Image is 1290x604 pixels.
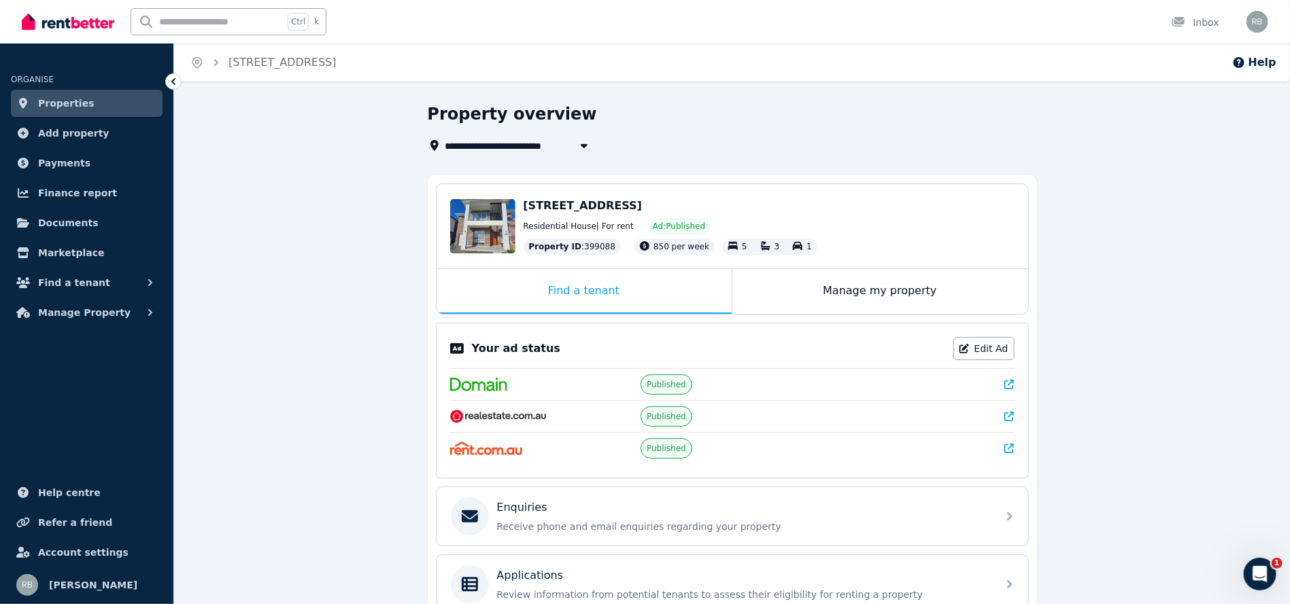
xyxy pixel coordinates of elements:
[647,443,686,454] span: Published
[524,238,622,255] div: : 399088
[38,95,95,111] span: Properties
[38,514,112,531] span: Refer a friend
[11,209,163,236] a: Documents
[38,544,129,561] span: Account settings
[524,221,634,232] span: Residential House | For rent
[11,539,163,566] a: Account settings
[647,379,686,390] span: Published
[16,574,38,596] img: Raj Bala
[953,337,1015,360] a: Edit Ad
[497,588,989,601] p: Review information from potential tenants to assess their eligibility for renting a property
[22,12,114,32] img: RentBetter
[38,155,90,171] span: Payments
[450,378,507,391] img: Domain.com.au
[732,269,1028,314] div: Manage my property
[653,221,705,232] span: Ad: Published
[807,242,812,251] span: 1
[497,499,547,516] p: Enquiries
[38,245,104,261] span: Marketplace
[437,487,1028,546] a: EnquiriesReceive phone and email enquiries regarding your property
[38,304,131,321] span: Manage Property
[11,179,163,207] a: Finance report
[1246,11,1268,33] img: Raj Bala
[11,149,163,177] a: Payments
[450,442,523,455] img: Rent.com.au
[11,299,163,326] button: Manage Property
[524,199,643,212] span: [STREET_ADDRESS]
[1272,558,1283,569] span: 1
[428,103,597,125] h1: Property overview
[1244,558,1276,590] iframe: Intercom live chat
[11,90,163,117] a: Properties
[437,269,732,314] div: Find a tenant
[654,242,709,251] span: 850 per week
[450,410,547,423] img: RealEstate.com.au
[11,75,54,84] span: ORGANISE
[11,120,163,147] a: Add property
[38,185,117,201] span: Finance report
[1172,16,1219,29] div: Inbox
[228,56,337,69] a: [STREET_ADDRESS]
[647,411,686,422] span: Published
[497,567,564,584] p: Applications
[11,239,163,266] a: Marketplace
[11,509,163,536] a: Refer a friend
[38,484,101,501] span: Help centre
[174,43,353,82] nav: Breadcrumb
[529,241,582,252] span: Property ID
[742,242,747,251] span: 5
[38,215,99,231] span: Documents
[288,13,309,31] span: Ctrl
[314,16,319,27] span: k
[775,242,780,251] span: 3
[38,274,110,291] span: Find a tenant
[38,125,109,141] span: Add property
[1232,54,1276,71] button: Help
[11,269,163,296] button: Find a tenant
[472,340,560,357] p: Your ad status
[497,520,989,533] p: Receive phone and email enquiries regarding your property
[11,479,163,506] a: Help centre
[49,577,137,593] span: [PERSON_NAME]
